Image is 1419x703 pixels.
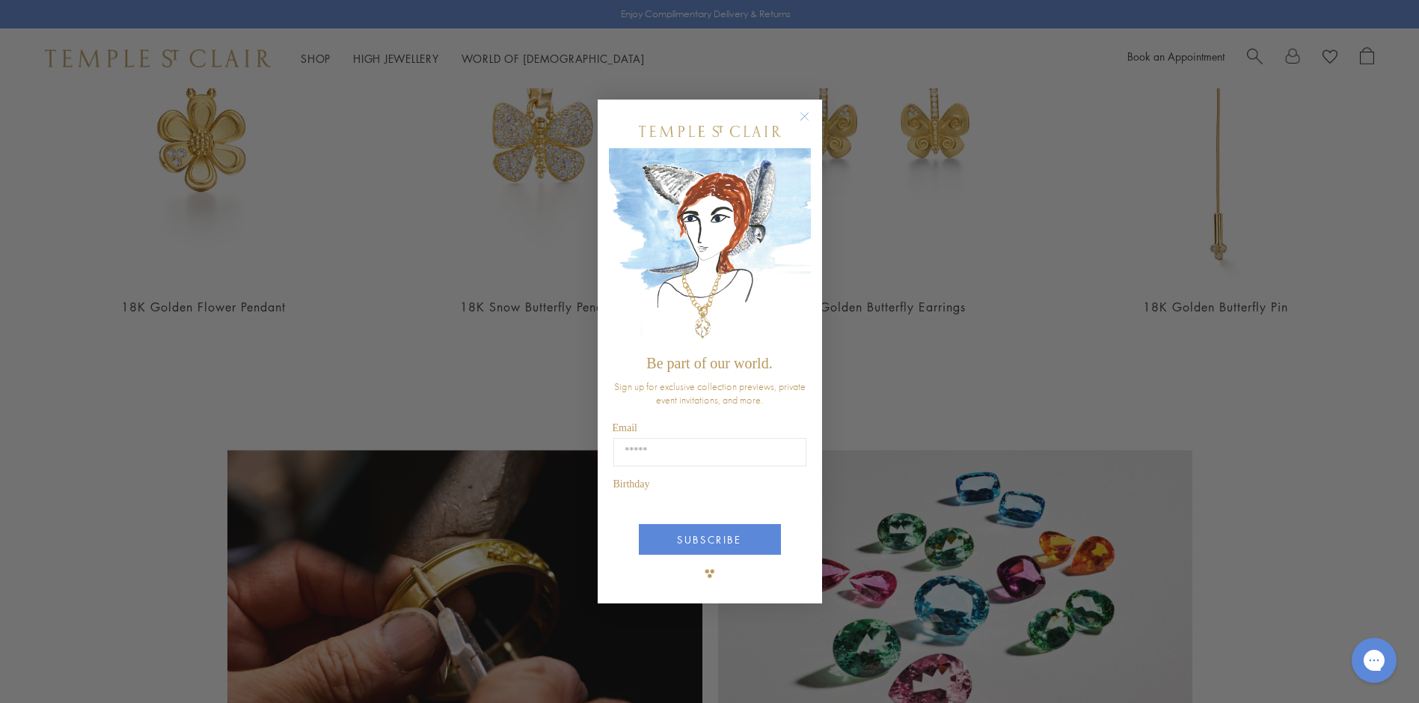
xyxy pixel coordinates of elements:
span: Sign up for exclusive collection previews, private event invitations, and more. [614,380,806,407]
input: Email [613,438,806,466]
button: SUBSCRIBE [639,524,781,555]
img: Temple St. Clair [639,126,781,137]
img: c4a9eb12-d91a-4d4a-8ee0-386386f4f338.jpeg [609,148,811,348]
span: Be part of our world. [646,355,772,371]
img: TSC [695,559,725,588]
iframe: Gorgias live chat messenger [1344,633,1404,688]
span: Email [613,422,637,433]
span: Birthday [613,478,650,490]
button: Close dialog [803,115,821,133]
